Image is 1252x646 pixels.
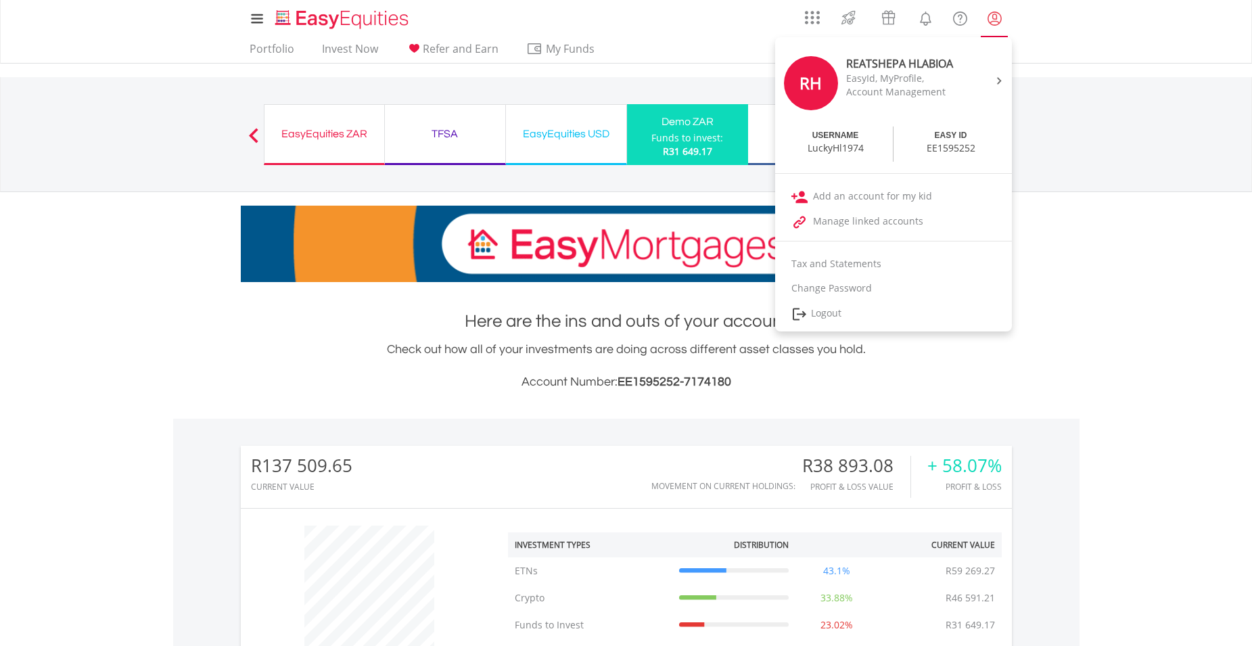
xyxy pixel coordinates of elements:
[273,124,376,143] div: EasyEquities ZAR
[802,482,910,491] div: Profit & Loss Value
[846,85,960,99] div: Account Management
[508,612,672,639] td: Funds to Invest
[663,145,712,158] span: R31 649.17
[775,252,1012,276] a: Tax and Statements
[393,124,497,143] div: TFSA
[241,206,1012,282] img: EasyMortage Promotion Banner
[508,584,672,612] td: Crypto
[317,42,384,63] a: Invest Now
[927,482,1002,491] div: Profit & Loss
[927,456,1002,476] div: + 58.07%
[784,56,838,110] div: RH
[927,141,975,155] div: EE1595252
[651,482,795,490] div: Movement on Current Holdings:
[837,7,860,28] img: thrive-v2.svg
[635,112,740,131] div: Demo ZAR
[270,3,414,30] a: Home page
[846,56,960,72] div: REATSHEPA HLABIOA
[939,584,1002,612] td: R46 591.21
[977,3,1012,33] a: My Profile
[812,130,859,141] div: USERNAME
[805,10,820,25] img: grid-menu-icon.svg
[775,209,1012,234] a: Manage linked accounts
[756,124,860,143] div: Demo USD
[775,276,1012,300] a: Change Password
[241,340,1012,392] div: Check out how all of your investments are doing across different asset classes you hold.
[808,141,864,155] div: LuckyHl1974
[423,41,499,56] span: Refer and Earn
[508,532,672,557] th: Investment Types
[241,309,1012,333] h1: Here are the ins and outs of your account
[939,557,1002,584] td: R59 269.27
[796,3,829,25] a: AppsGrid
[526,40,615,57] span: My Funds
[795,612,878,639] td: 23.02%
[877,7,900,28] img: vouchers-v2.svg
[802,456,910,476] div: R38 893.08
[251,482,352,491] div: CURRENT VALUE
[775,300,1012,328] a: Logout
[775,184,1012,209] a: Add an account for my kid
[508,557,672,584] td: ETNs
[244,42,300,63] a: Portfolio
[939,612,1002,639] td: R31 649.17
[273,8,414,30] img: EasyEquities_Logo.png
[868,3,908,28] a: Vouchers
[795,557,878,584] td: 43.1%
[241,373,1012,392] h3: Account Number:
[846,72,960,85] div: EasyId, MyProfile,
[514,124,618,143] div: EasyEquities USD
[651,131,723,145] div: Funds to invest:
[775,41,1012,166] a: RH REATSHEPA HLABIOA EasyId, MyProfile, Account Management USERNAME LuckyHl1974 EASY ID EE1595252
[251,456,352,476] div: R137 509.65
[734,539,789,551] div: Distribution
[400,42,504,63] a: Refer and Earn
[878,532,1002,557] th: Current Value
[935,130,967,141] div: EASY ID
[908,3,943,30] a: Notifications
[943,3,977,30] a: FAQ's and Support
[618,375,731,388] span: EE1595252-7174180
[795,584,878,612] td: 33.88%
